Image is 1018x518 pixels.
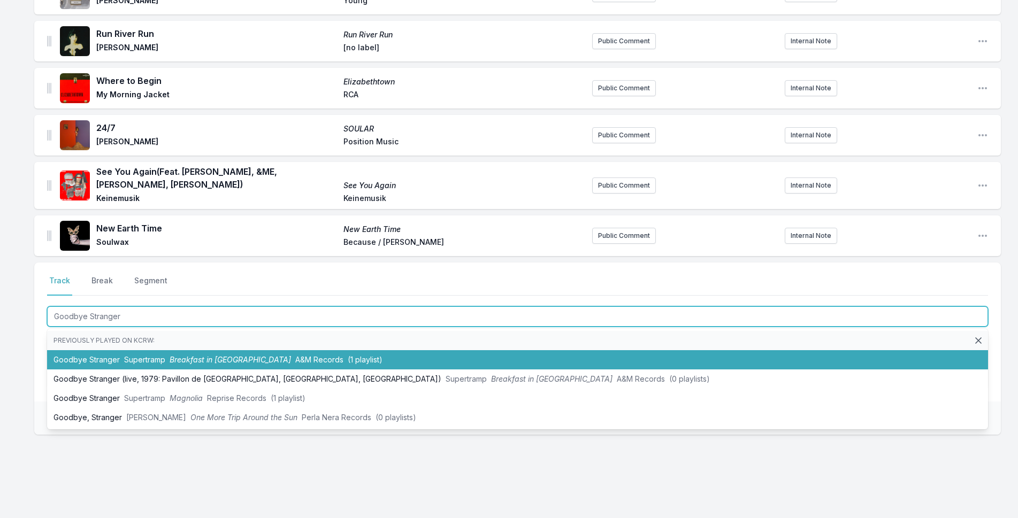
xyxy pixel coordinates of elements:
span: (0 playlists) [376,413,416,422]
button: Public Comment [592,80,656,96]
span: Supertramp [446,374,487,383]
span: [PERSON_NAME] [126,413,186,422]
button: Internal Note [785,80,837,96]
span: (1 playlist) [348,355,382,364]
span: Keinemusik [96,193,337,206]
img: New Earth Time [60,221,90,251]
img: See You Again [60,171,90,200]
span: RCA [343,89,584,102]
span: Breakfast in [GEOGRAPHIC_DATA] [491,374,613,383]
button: Public Comment [592,228,656,244]
span: Elizabethtown [343,76,584,87]
span: [PERSON_NAME] [96,136,337,149]
li: Goodbye Stranger (live, 1979: Pavillon de [GEOGRAPHIC_DATA], [GEOGRAPHIC_DATA], [GEOGRAPHIC_DATA]) [47,369,988,389]
span: Keinemusik [343,193,584,206]
span: Where to Begin [96,74,337,87]
img: Drag Handle [47,83,51,94]
span: (1 playlist) [271,393,305,403]
span: Position Music [343,136,584,149]
li: Goodbye, Stranger [47,408,988,427]
span: Perla Nera Records [302,413,371,422]
button: Public Comment [592,177,656,194]
button: Open playlist item options [977,36,988,47]
span: Supertramp [124,355,165,364]
img: Drag Handle [47,36,51,47]
button: Break [89,275,115,296]
span: 24/7 [96,121,337,134]
img: Elizabethtown [60,73,90,103]
span: See You Again [343,180,584,191]
button: Open playlist item options [977,130,988,141]
span: Breakfast in [GEOGRAPHIC_DATA] [170,355,291,364]
span: Run River Run [343,29,584,40]
img: Drag Handle [47,230,51,241]
button: Public Comment [592,127,656,143]
button: Public Comment [592,33,656,49]
span: New Earth Time [96,222,337,235]
img: Drag Handle [47,130,51,141]
input: Track Title [47,306,988,327]
button: Track [47,275,72,296]
span: SOULAR [343,123,584,134]
span: Magnolia [170,393,203,403]
button: Internal Note [785,177,837,194]
span: Run River Run [96,27,337,40]
button: Segment [132,275,170,296]
button: Internal Note [785,228,837,244]
span: A&M Records [617,374,665,383]
button: Internal Note [785,127,837,143]
span: Reprise Records [207,393,266,403]
button: Open playlist item options [977,230,988,241]
span: Because / [PERSON_NAME] [343,237,584,250]
li: Goodbye Stranger [47,350,988,369]
span: Soulwax [96,237,337,250]
li: Previously played on KCRW: [47,331,988,350]
button: Open playlist item options [977,180,988,191]
button: Open playlist item options [977,83,988,94]
li: Goodbye Stranger [47,389,988,408]
span: [no label] [343,42,584,55]
span: One More Trip Around the Sun [190,413,297,422]
span: A&M Records [295,355,343,364]
span: Supertramp [124,393,165,403]
button: Internal Note [785,33,837,49]
span: (0 playlists) [669,374,710,383]
span: New Earth Time [343,224,584,235]
img: SOULAR [60,120,90,150]
span: My Morning Jacket [96,89,337,102]
span: [PERSON_NAME] [96,42,337,55]
img: Run River Run [60,26,90,56]
img: Drag Handle [47,180,51,191]
span: See You Again (Feat. [PERSON_NAME], &ME, [PERSON_NAME], [PERSON_NAME]) [96,165,337,191]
